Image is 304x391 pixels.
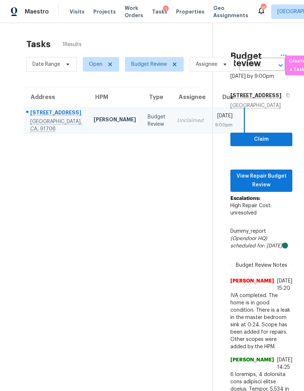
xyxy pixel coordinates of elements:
[177,117,203,124] div: Unclaimed
[230,170,292,192] button: View Repair Budget Review
[230,52,275,67] h2: Budget Review
[230,356,274,371] span: [PERSON_NAME]
[196,61,217,68] span: Assignee
[25,8,49,15] span: Maestro
[163,5,169,13] div: 1
[281,89,291,102] button: Copy Address
[230,228,292,250] div: Dummy_report
[148,113,165,128] div: Budget Review
[171,87,209,108] th: Assignee
[230,292,292,350] span: IVA completed. The home is in good condition. There is a leak in the master bedroom sink at 0:24....
[88,87,142,108] th: HPM
[26,41,51,48] h2: Tasks
[230,133,292,146] button: Claim
[209,87,245,108] th: Due
[125,4,143,19] span: Work Orders
[131,61,167,68] span: Budget Review
[230,203,272,216] span: High Repair Cost: unresolved
[142,87,171,108] th: Type
[230,196,260,201] b: Escalations:
[236,135,287,144] span: Claim
[277,357,292,370] span: [DATE] 14:25
[277,278,292,291] span: [DATE] 15:20
[230,243,282,248] i: scheduled for: [DATE]
[230,236,267,241] i: (Opendoor HQ)
[152,9,167,14] span: Tasks
[176,8,204,15] span: Properties
[230,277,274,292] span: [PERSON_NAME]
[236,172,287,190] span: View Repair Budget Review
[213,4,248,19] span: Geo Assignments
[239,60,265,71] input: Search by address
[62,41,82,48] span: 1 Results
[231,262,292,269] span: Budget Review Notes
[70,8,85,15] span: Visits
[32,61,60,68] span: Date Range
[230,73,274,80] div: [DATE] by 9:00pm
[94,116,136,125] div: [PERSON_NAME]
[23,87,88,108] th: Address
[89,61,102,68] span: Open
[93,8,116,15] span: Projects
[276,60,286,71] button: Open
[261,4,266,12] div: 16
